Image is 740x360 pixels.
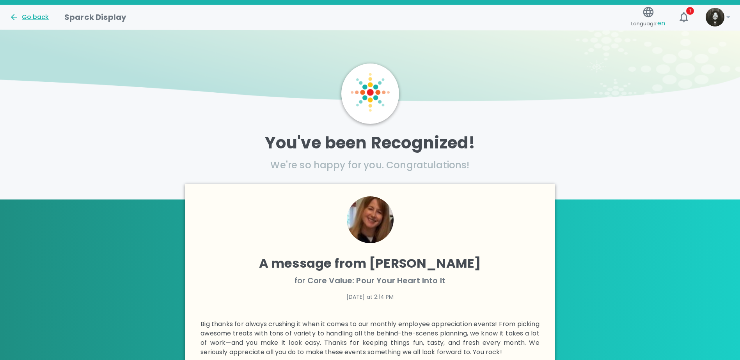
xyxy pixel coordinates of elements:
[201,319,539,357] p: Big thanks for always crushing it when it comes to our monthly employee appreciation events! From...
[201,293,539,301] p: [DATE] at 2:14 PM
[706,8,724,26] img: Picture of Angel
[631,18,665,29] span: Language:
[686,7,694,15] span: 1
[351,73,390,112] img: Sparck logo
[674,8,693,26] button: 1
[347,196,394,243] img: Picture of Sherry Walck
[201,256,539,271] h4: A message from [PERSON_NAME]
[307,275,445,286] span: Core Value: Pour Your Heart Into It
[201,274,539,287] p: for
[64,11,126,23] h1: Sparck Display
[657,19,665,28] span: en
[9,12,49,22] button: Go back
[628,4,668,31] button: Language:en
